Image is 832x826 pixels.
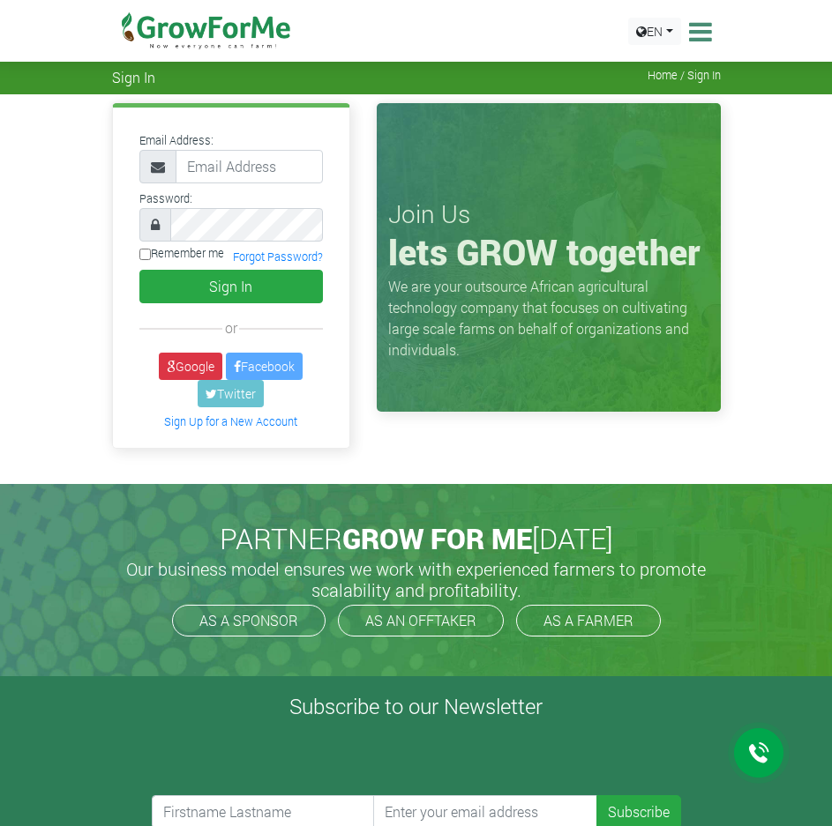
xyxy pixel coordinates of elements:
a: Forgot Password? [233,249,323,264]
input: Email Address [176,150,323,183]
label: Email Address: [139,132,214,149]
span: Home / Sign In [648,69,721,82]
p: We are your outsource African agricultural technology company that focuses on cultivating large s... [388,276,709,361]
h2: PARTNER [DATE] [119,522,714,555]
h5: Our business model ensures we work with experienced farmers to promote scalability and profitabil... [116,558,716,600]
a: Sign Up for a New Account [164,414,297,428]
span: GROW FOR ME [342,519,532,557]
div: or [139,317,323,339]
input: Remember me [139,249,151,260]
span: Sign In [112,69,155,86]
a: AS AN OFFTAKER [338,605,504,636]
label: Password: [139,190,192,207]
button: Sign In [139,270,323,303]
iframe: reCAPTCHA [152,726,420,795]
h3: Join Us [388,199,709,229]
a: EN [628,18,681,45]
a: AS A FARMER [516,605,661,636]
a: AS A SPONSOR [172,605,326,636]
label: Remember me [139,245,224,262]
h4: Subscribe to our Newsletter [22,694,810,719]
a: Google [159,353,222,380]
h1: lets GROW together [388,231,709,273]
